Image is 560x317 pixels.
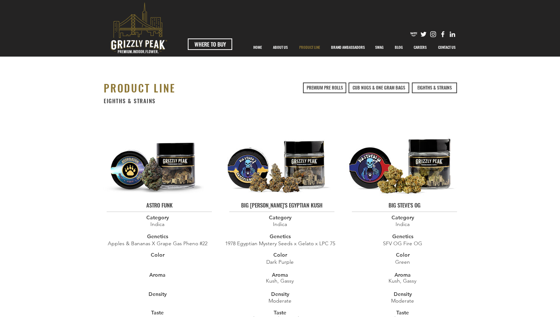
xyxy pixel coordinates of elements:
span: Kush, Gassy [266,277,294,284]
span: 1978 Egyptian Mystery Seeds x Gelato x LPC 75 [225,240,335,247]
span: Color [273,252,287,258]
a: PRODUCT LINE [293,38,326,57]
span: Dark Purple [266,259,294,265]
span: Kush, Gassy [389,277,416,284]
nav: Site [247,38,461,57]
p: SWAG [371,38,387,57]
span: Aroma [394,272,411,278]
span: Genetics [147,233,168,240]
span: Genetics [392,233,413,240]
span: Color [396,252,410,258]
span: Taste [274,309,286,316]
span: Taste [396,309,409,316]
span: Indica [150,221,164,227]
span: Color [151,252,164,258]
span: EIGHTHS & STRAINS [417,85,452,91]
p: BLOG [391,38,407,57]
img: Twitter [420,30,427,38]
span: ASTRO FUNK [146,201,173,209]
a: SWAG [370,38,389,57]
span: Green [395,259,410,265]
div: BRAND AMBASSADORS [326,38,370,57]
p: PRODUCT LINE [296,38,324,57]
a: EIGHTHS & STRAINS [412,82,457,93]
img: Likedin [449,30,456,38]
p: ABOUT US [269,38,291,57]
span: Aroma [272,272,288,278]
span: SFV OG Fire OG [383,240,422,247]
span: Density [149,291,167,297]
a: HOME [247,38,267,57]
svg: premium-indoor-flower [111,3,167,53]
span: ​Moderate [269,297,291,304]
p: HOME [250,38,266,57]
span: WHERE TO BUY [194,40,226,48]
img: Instagram [429,30,437,38]
img: Facebook [439,30,447,38]
span: Indica [396,221,410,227]
a: CONTACT US [432,38,461,57]
span: EIGHTHS & STRAINS [104,97,156,105]
span: BIG STEVE'S OG [389,201,420,209]
span: ​Moderate [391,297,414,304]
span: PREMIUM PRE ROLLS [307,85,343,91]
img: weedmaps [410,30,418,38]
p: BRAND AMBASSADORS [327,38,369,57]
a: CUB NUGS & ONE GRAM BAGS [349,82,409,93]
p: CAREERS [410,38,430,57]
span: Category [269,214,291,221]
a: WHERE TO BUY [188,38,232,50]
span: Aroma [149,272,166,278]
span: Density [394,291,412,297]
span: CUB NUGS & ONE GRAM BAGS [353,85,405,91]
span: Density [271,291,289,297]
a: PREMIUM PRE ROLLS [303,82,346,93]
span: Category [391,214,414,221]
span: Apples & Bananas X Grape Gas Pheno #22 [108,240,207,247]
span: Genetics [270,233,291,240]
img: BIG STEVE'S EGYPTIAN KUSH [221,122,334,196]
ul: Social Bar [410,30,456,38]
span: PRODUCT LINE [104,80,176,95]
span: Indica [273,221,287,227]
p: CONTACT US [434,38,459,57]
img: BIG STEVE'S OG [344,122,457,196]
span: BIG [PERSON_NAME]'S EGYPTIAN KUSH [241,201,323,209]
a: CAREERS [408,38,432,57]
a: BLOG [389,38,408,57]
span: Taste [151,309,164,316]
span: Category [146,214,169,221]
a: ABOUT US [267,38,293,57]
img: ASTRO FUNK [99,122,212,196]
